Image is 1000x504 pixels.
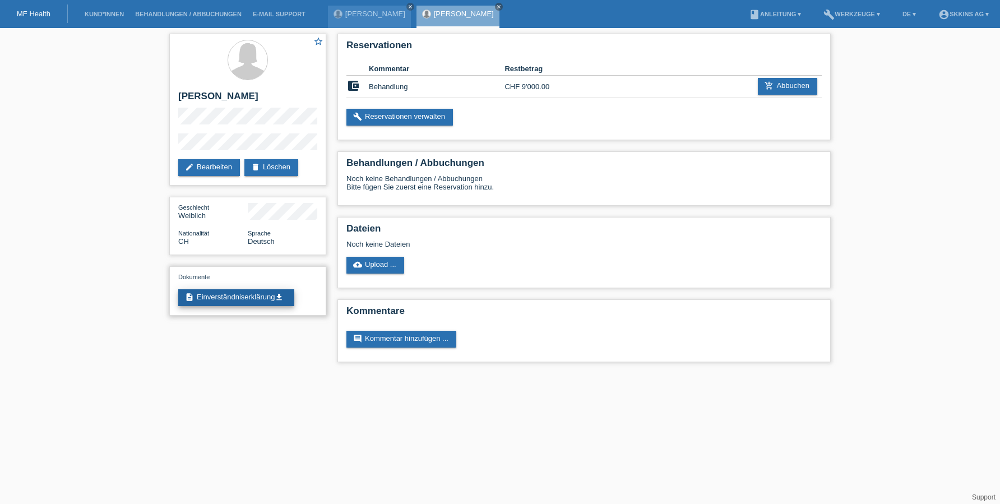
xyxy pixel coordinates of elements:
td: CHF 9'000.00 [504,76,572,98]
a: buildReservationen verwalten [346,109,453,126]
i: account_balance_wallet [346,79,360,93]
a: MF Health [17,10,50,18]
i: build [823,9,835,20]
span: Schweiz [178,237,189,246]
i: close [496,4,502,10]
div: Weiblich [178,203,248,220]
td: Behandlung [369,76,504,98]
a: account_circleSKKINS AG ▾ [933,11,994,17]
a: cloud_uploadUpload ... [346,257,404,274]
a: Kund*innen [79,11,129,17]
i: add_shopping_cart [765,81,774,90]
span: Sprache [248,230,271,237]
span: Dokumente [178,274,210,280]
a: Behandlungen / Abbuchungen [129,11,247,17]
a: close [495,3,503,11]
div: Noch keine Behandlungen / Abbuchungen Bitte fügen Sie zuerst eine Reservation hinzu. [346,174,822,200]
i: build [353,112,362,121]
div: Noch keine Dateien [346,240,689,248]
i: star_border [313,36,323,47]
a: commentKommentar hinzufügen ... [346,331,456,348]
i: book [749,9,760,20]
i: get_app [275,293,284,302]
a: editBearbeiten [178,159,240,176]
h2: Behandlungen / Abbuchungen [346,158,822,174]
span: Nationalität [178,230,209,237]
a: buildWerkzeuge ▾ [818,11,886,17]
a: E-Mail Support [247,11,311,17]
i: account_circle [938,9,950,20]
i: description [185,293,194,302]
a: Support [972,493,996,501]
th: Restbetrag [504,62,572,76]
a: [PERSON_NAME] [434,10,494,18]
i: cloud_upload [353,260,362,269]
a: add_shopping_cartAbbuchen [758,78,817,95]
h2: Kommentare [346,306,822,322]
h2: Reservationen [346,40,822,57]
a: close [406,3,414,11]
i: close [408,4,413,10]
a: star_border [313,36,323,48]
a: descriptionEinverständniserklärungget_app [178,289,294,306]
span: Geschlecht [178,204,209,211]
i: delete [251,163,260,172]
i: comment [353,334,362,343]
th: Kommentar [369,62,504,76]
a: DE ▾ [897,11,922,17]
h2: [PERSON_NAME] [178,91,317,108]
i: edit [185,163,194,172]
a: bookAnleitung ▾ [743,11,807,17]
a: [PERSON_NAME] [345,10,405,18]
h2: Dateien [346,223,822,240]
a: deleteLöschen [244,159,298,176]
span: Deutsch [248,237,275,246]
